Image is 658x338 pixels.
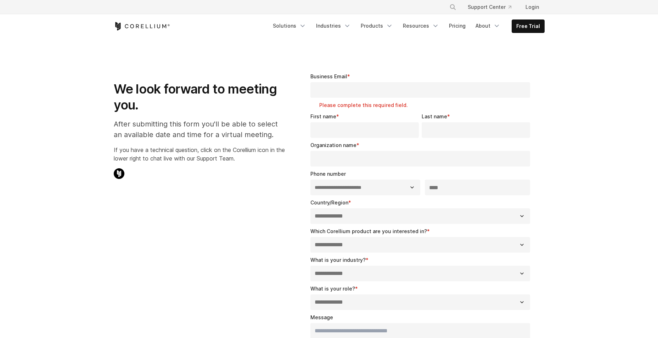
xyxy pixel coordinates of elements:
[520,1,545,13] a: Login
[422,113,447,119] span: Last name
[310,257,366,263] span: What is your industry?
[310,228,427,234] span: Which Corellium product are you interested in?
[399,19,443,32] a: Resources
[310,142,356,148] span: Organization name
[312,19,355,32] a: Industries
[441,1,545,13] div: Navigation Menu
[269,19,545,33] div: Navigation Menu
[114,168,124,179] img: Corellium Chat Icon
[310,171,346,177] span: Phone number
[114,81,285,113] h1: We look forward to meeting you.
[310,73,347,79] span: Business Email
[310,199,348,205] span: Country/Region
[319,102,533,109] label: Please complete this required field.
[269,19,310,32] a: Solutions
[114,119,285,140] p: After submitting this form you'll be able to select an available date and time for a virtual meet...
[310,113,336,119] span: First name
[446,1,459,13] button: Search
[471,19,505,32] a: About
[512,20,544,33] a: Free Trial
[310,314,333,320] span: Message
[114,146,285,163] p: If you have a technical question, click on the Corellium icon in the lower right to chat live wit...
[310,286,355,292] span: What is your role?
[114,22,170,30] a: Corellium Home
[462,1,517,13] a: Support Center
[356,19,397,32] a: Products
[445,19,470,32] a: Pricing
